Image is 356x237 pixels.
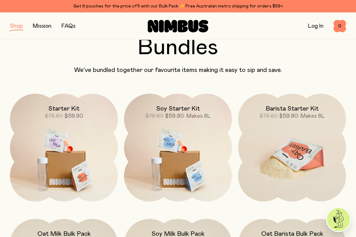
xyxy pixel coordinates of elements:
[64,113,83,119] span: $59.90
[48,105,79,112] h2: Starter Kit
[124,94,232,201] a: Soy Starter Kit$76.80$59.90• Makes 8L
[298,113,325,119] span: • Makes 8L
[259,113,278,119] span: $78.80
[10,66,346,74] p: We’ve bundled together our favourite items making it easy to sip and save.
[334,20,346,32] button: 0
[308,23,324,29] a: Log In
[266,105,319,112] h2: Barista Starter Kit
[61,23,75,29] a: FAQs
[165,113,184,119] span: $59.90
[10,36,346,59] h2: Bundles
[10,94,118,201] a: Starter Kit$78.80$59.90
[145,113,164,119] span: $76.80
[279,113,298,119] span: $59.90
[33,23,51,29] a: Mission
[327,208,350,231] img: agent
[184,113,211,119] span: • Makes 8L
[10,2,346,10] div: Get 6 pouches for the price of 5 with our Bulk Pack ✨ Free Australian metro shipping for orders $59+
[45,113,63,119] span: $78.80
[156,105,200,112] h2: Soy Starter Kit
[238,94,346,201] a: Barista Starter Kit$78.80$59.90• Makes 8L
